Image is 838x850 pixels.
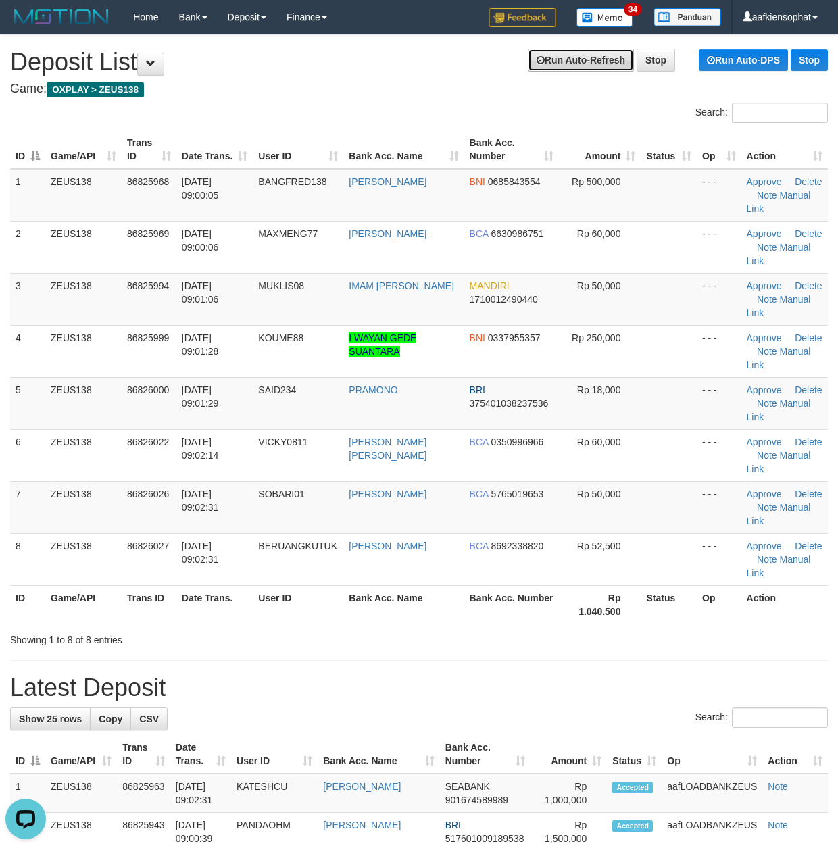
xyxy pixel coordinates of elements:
[117,735,170,774] th: Trans ID: activate to sort column ascending
[10,674,828,701] h1: Latest Deposit
[531,735,607,774] th: Amount: activate to sort column ascending
[45,221,122,273] td: ZEUS138
[45,533,122,585] td: ZEUS138
[747,541,782,551] a: Approve
[489,8,556,27] img: Feedback.jpg
[747,176,782,187] a: Approve
[747,450,811,474] a: Manual Link
[343,585,464,624] th: Bank Acc. Name
[757,294,777,305] a: Note
[127,489,169,499] span: 86826026
[641,130,697,169] th: Status: activate to sort column ascending
[732,707,828,728] input: Search:
[176,585,253,624] th: Date Trans.
[349,489,426,499] a: [PERSON_NAME]
[757,450,777,461] a: Note
[470,384,485,395] span: BRI
[182,280,219,305] span: [DATE] 09:01:06
[662,774,762,813] td: aafLOADBANKZEUS
[45,130,122,169] th: Game/API: activate to sort column ascending
[182,384,219,409] span: [DATE] 09:01:29
[253,585,343,624] th: User ID
[10,707,91,730] a: Show 25 rows
[45,429,122,481] td: ZEUS138
[10,533,45,585] td: 8
[741,130,828,169] th: Action: activate to sort column ascending
[795,280,822,291] a: Delete
[697,130,741,169] th: Op: activate to sort column ascending
[127,280,169,291] span: 86825994
[170,735,231,774] th: Date Trans.: activate to sort column ascending
[637,49,675,72] a: Stop
[182,332,219,357] span: [DATE] 09:01:28
[349,280,454,291] a: IMAM [PERSON_NAME]
[762,735,828,774] th: Action: activate to sort column ascending
[349,176,426,187] a: [PERSON_NAME]
[576,8,633,27] img: Button%20Memo.svg
[10,49,828,76] h1: Deposit List
[127,436,169,447] span: 86826022
[122,585,176,624] th: Trans ID
[45,774,117,813] td: ZEUS138
[654,8,721,26] img: panduan.png
[10,221,45,273] td: 2
[795,384,822,395] a: Delete
[577,280,621,291] span: Rp 50,000
[445,833,524,844] span: Copy 517601009189538 to clipboard
[795,541,822,551] a: Delete
[10,7,113,27] img: MOTION_logo.png
[491,541,543,551] span: Copy 8692338820 to clipboard
[697,325,741,377] td: - - -
[10,273,45,325] td: 3
[258,489,304,499] span: SOBARI01
[491,436,543,447] span: Copy 0350996966 to clipboard
[747,436,782,447] a: Approve
[10,377,45,429] td: 5
[182,436,219,461] span: [DATE] 09:02:14
[10,774,45,813] td: 1
[45,377,122,429] td: ZEUS138
[90,707,131,730] a: Copy
[445,820,461,830] span: BRI
[45,735,117,774] th: Game/API: activate to sort column ascending
[323,781,401,792] a: [PERSON_NAME]
[757,502,777,513] a: Note
[624,3,642,16] span: 34
[577,541,621,551] span: Rp 52,500
[577,436,621,447] span: Rp 60,000
[757,190,777,201] a: Note
[572,176,620,187] span: Rp 500,000
[768,820,788,830] a: Note
[258,280,304,291] span: MUKLIS08
[127,176,169,187] span: 86825968
[318,735,439,774] th: Bank Acc. Name: activate to sort column ascending
[607,735,662,774] th: Status: activate to sort column ascending
[258,332,303,343] span: KOUME88
[253,130,343,169] th: User ID: activate to sort column ascending
[741,585,828,624] th: Action
[470,541,489,551] span: BCA
[10,628,339,647] div: Showing 1 to 8 of 8 entries
[470,489,489,499] span: BCA
[99,714,122,724] span: Copy
[349,384,397,395] a: PRAMONO
[127,541,169,551] span: 86826027
[747,346,811,370] a: Manual Link
[470,176,485,187] span: BNI
[470,294,538,305] span: Copy 1710012490440 to clipboard
[231,735,318,774] th: User ID: activate to sort column ascending
[323,820,401,830] a: [PERSON_NAME]
[641,585,697,624] th: Status
[470,398,549,409] span: Copy 375401038237536 to clipboard
[791,49,828,71] a: Stop
[176,130,253,169] th: Date Trans.: activate to sort column ascending
[577,228,621,239] span: Rp 60,000
[470,228,489,239] span: BCA
[757,242,777,253] a: Note
[445,781,490,792] span: SEABANK
[795,436,822,447] a: Delete
[747,280,782,291] a: Approve
[747,242,811,266] a: Manual Link
[349,436,426,461] a: [PERSON_NAME] [PERSON_NAME]
[440,735,531,774] th: Bank Acc. Number: activate to sort column ascending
